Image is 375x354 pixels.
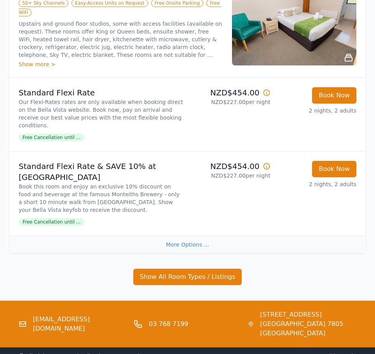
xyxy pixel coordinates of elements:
button: Show All Room Types / Listings [133,269,242,285]
p: Book this room and enjoy an exclusive 10% discount on food and beverage at the famous Monteiths B... [19,183,185,214]
p: Our Flexi-Rates rates are only available when booking direct on the Bella Vista website. Book now... [19,98,185,129]
span: [GEOGRAPHIC_DATA] 7805 [GEOGRAPHIC_DATA] [260,319,356,338]
p: 2 nights, 2 adults [277,107,356,114]
button: Book Now [312,161,356,177]
p: NZD$227.00 per night [191,98,270,106]
p: NZD$454.00 [191,161,270,172]
p: 2 nights, 2 adults [277,180,356,188]
p: Upstairs and ground floor studios, some with access facilities (available on request). These room... [19,20,223,59]
a: 03 768 7199 [149,319,188,329]
a: [EMAIL_ADDRESS][DOMAIN_NAME] [33,315,127,333]
span: Free Cancellation until ... [19,218,84,226]
span: Free Cancellation until ... [19,134,84,141]
p: NZD$454.00 [191,87,270,98]
div: More Options ... [9,236,366,253]
div: Show more > [19,60,223,68]
span: [STREET_ADDRESS] [260,310,356,319]
p: Standard Flexi Rate [19,87,185,98]
button: Book Now [312,87,356,104]
p: NZD$227.00 per night [191,172,270,180]
p: Standard Flexi Rate & SAVE 10% at [GEOGRAPHIC_DATA] [19,161,185,183]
